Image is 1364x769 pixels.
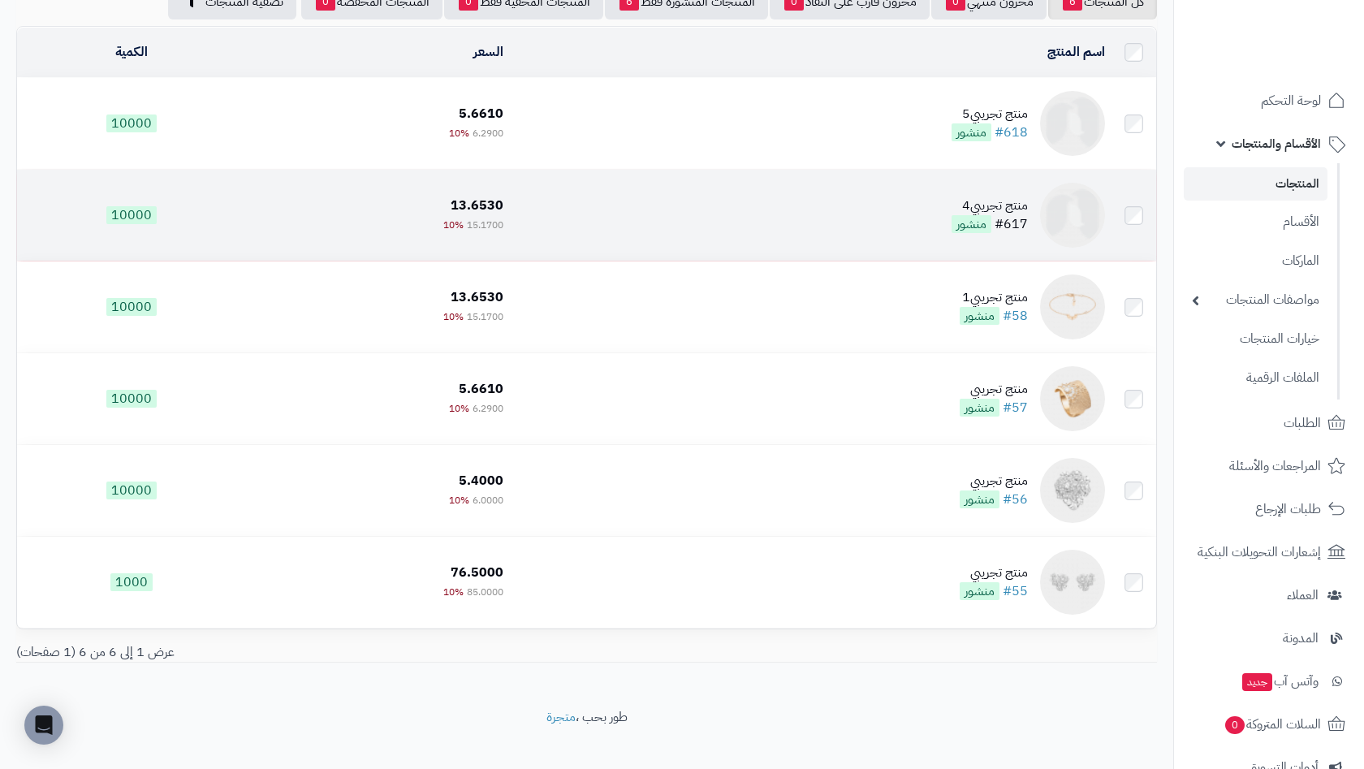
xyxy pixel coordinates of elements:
[451,287,503,307] span: 13.6530
[1184,244,1327,279] a: الماركات
[1184,447,1354,486] a: المراجعات والأسئلة
[1284,412,1321,434] span: الطلبات
[1003,398,1028,417] a: #57
[952,215,991,233] span: منشور
[1040,183,1105,248] img: منتج تجريبي4
[1040,458,1105,523] img: منتج تجريبي
[1255,498,1321,521] span: طلبات الإرجاع
[1184,361,1327,395] a: الملفات الرقمية
[1184,205,1327,240] a: الأقسام
[1003,581,1028,601] a: #55
[110,573,153,591] span: 1000
[960,564,1028,582] div: منتج تجريبي
[467,585,503,599] span: 85.0000
[1261,89,1321,112] span: لوحة التحكم
[106,390,157,408] span: 10000
[449,493,469,508] span: 10%
[1040,91,1105,156] img: منتج تجريبي5
[473,42,503,62] a: السعر
[1241,670,1319,693] span: وآتس آب
[1184,283,1327,318] a: مواصفات المنتجات
[960,307,999,325] span: منشور
[1254,12,1349,46] img: logo-2.png
[995,214,1028,234] a: #617
[459,471,503,490] span: 5.4000
[1003,490,1028,509] a: #56
[1287,584,1319,607] span: العملاء
[960,380,1028,399] div: منتج تجريبي
[106,298,157,316] span: 10000
[1283,627,1319,650] span: المدونة
[1184,167,1327,201] a: المنتجات
[1232,132,1321,155] span: الأقسام والمنتجات
[1184,533,1354,572] a: إشعارات التحويلات البنكية
[467,218,503,232] span: 15.1700
[952,105,1028,123] div: منتج تجريبي5
[443,309,464,324] span: 10%
[1184,490,1354,529] a: طلبات الإرجاع
[960,490,999,508] span: منشور
[960,472,1028,490] div: منتج تجريبي
[449,401,469,416] span: 10%
[459,104,503,123] span: 5.6610
[106,206,157,224] span: 10000
[451,196,503,215] span: 13.6530
[995,123,1028,142] a: #618
[1224,715,1245,734] span: 0
[443,218,464,232] span: 10%
[952,123,991,141] span: منشور
[1047,42,1105,62] a: اسم المنتج
[546,707,576,727] a: متجرة
[960,399,999,417] span: منشور
[473,126,503,140] span: 6.2900
[115,42,148,62] a: الكمية
[473,493,503,508] span: 6.0000
[1184,404,1354,443] a: الطلبات
[459,379,503,399] span: 5.6610
[467,309,503,324] span: 15.1700
[24,706,63,745] div: Open Intercom Messenger
[4,643,587,662] div: عرض 1 إلى 6 من 6 (1 صفحات)
[1198,541,1321,564] span: إشعارات التحويلات البنكية
[1184,705,1354,744] a: السلات المتروكة0
[1242,673,1272,691] span: جديد
[1184,322,1327,356] a: خيارات المنتجات
[960,582,999,600] span: منشور
[1184,662,1354,701] a: وآتس آبجديد
[1229,455,1321,477] span: المراجعات والأسئلة
[106,114,157,132] span: 10000
[443,585,464,599] span: 10%
[1003,306,1028,326] a: #58
[449,126,469,140] span: 10%
[960,288,1028,307] div: منتج تجريبي1
[1040,366,1105,431] img: منتج تجريبي
[1184,81,1354,120] a: لوحة التحكم
[1224,713,1321,736] span: السلات المتروكة
[106,482,157,499] span: 10000
[1184,576,1354,615] a: العملاء
[473,401,503,416] span: 6.2900
[952,197,1028,215] div: منتج تجريبي4
[1184,619,1354,658] a: المدونة
[1040,274,1105,339] img: منتج تجريبي1
[451,563,503,582] span: 76.5000
[1040,550,1105,615] img: منتج تجريبي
